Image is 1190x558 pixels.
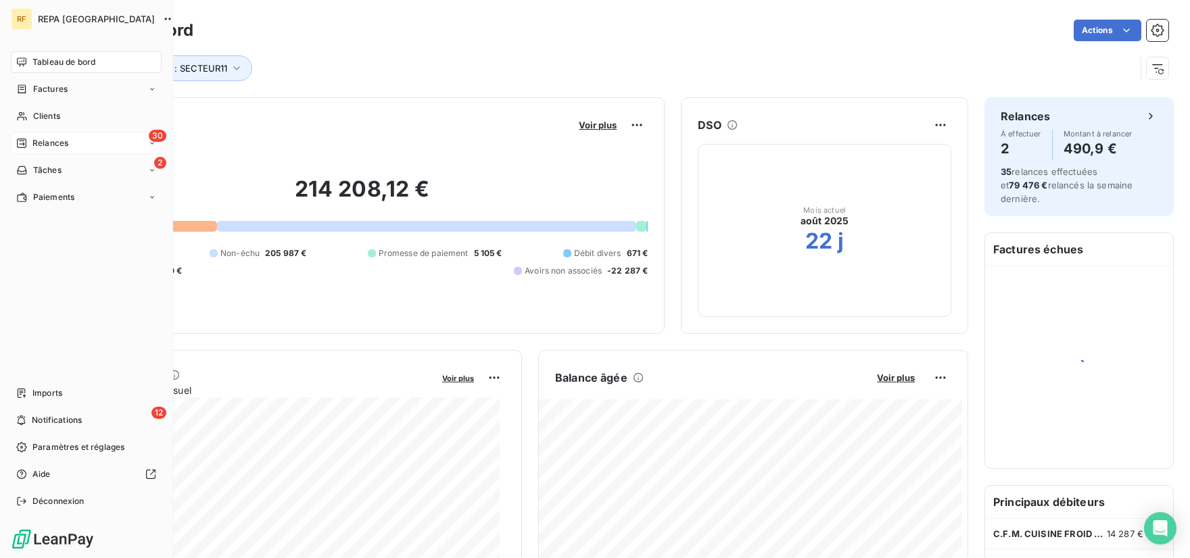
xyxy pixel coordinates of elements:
span: 12 [151,407,166,419]
h4: 490,9 € [1064,138,1133,159]
a: Paiements [11,186,162,208]
span: Tâches [33,164,62,176]
h6: Factures échues [985,233,1173,265]
a: 2Tâches [11,159,162,181]
div: RF [11,8,32,30]
span: Relances [32,137,68,149]
span: Paiements [33,191,74,203]
span: Déconnexion [32,495,85,507]
h6: Relances [1001,108,1050,124]
span: Voir plus [442,374,474,383]
span: 5 105 € [474,247,502,259]
button: Actions [1074,20,1141,41]
span: 30 [149,130,166,142]
a: 30Relances [11,132,162,154]
span: -22 287 € [607,265,648,277]
img: Logo LeanPay [11,528,95,550]
span: Voir plus [579,120,617,130]
span: C.F.M. CUISINE FROID MONTAGNE [993,528,1107,539]
button: Voir plus [575,119,621,131]
span: 14 287 € [1107,528,1143,539]
span: Clients [33,110,60,122]
span: Factures [33,83,68,95]
h6: DSO [698,117,721,133]
span: Aide [32,468,51,480]
h6: Balance âgée [555,370,627,386]
span: 79 476 € [1009,180,1047,191]
span: À effectuer [1001,130,1041,138]
span: 671 € [627,247,648,259]
span: Avoirs non associés [525,265,602,277]
span: Notifications [32,414,82,426]
a: Factures [11,78,162,100]
span: Montant à relancer [1064,130,1133,138]
span: relances effectuées et relancés la semaine dernière. [1001,166,1133,204]
span: 2 [154,157,166,169]
span: 205 987 € [265,247,306,259]
span: Paramètres et réglages [32,441,124,453]
span: Débit divers [574,247,621,259]
a: Aide [11,463,162,485]
span: Tableau de bord [32,56,95,68]
h4: 2 [1001,138,1041,159]
div: Open Intercom Messenger [1144,512,1176,544]
span: Imports [32,387,62,399]
span: 35 [1001,166,1011,177]
span: Non-échu [220,247,260,259]
a: Paramètres et réglages [11,436,162,458]
h2: 22 [805,228,832,255]
a: Clients [11,105,162,127]
span: Mois actuel [803,206,846,214]
span: Chiffre d'affaires mensuel [76,383,433,397]
h2: 214 208,12 € [76,176,648,216]
a: Imports [11,382,162,404]
span: Voir plus [877,372,915,383]
a: Tableau de bord [11,51,162,73]
span: REPA [GEOGRAPHIC_DATA] [38,14,155,24]
button: Voir plus [438,372,478,384]
h2: j [838,228,844,255]
span: Promesse de paiement [379,247,469,259]
button: Représentant : SECTEUR11 [96,55,252,81]
button: Voir plus [873,372,919,384]
h6: Principaux débiteurs [985,486,1173,518]
span: août 2025 [801,214,849,228]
